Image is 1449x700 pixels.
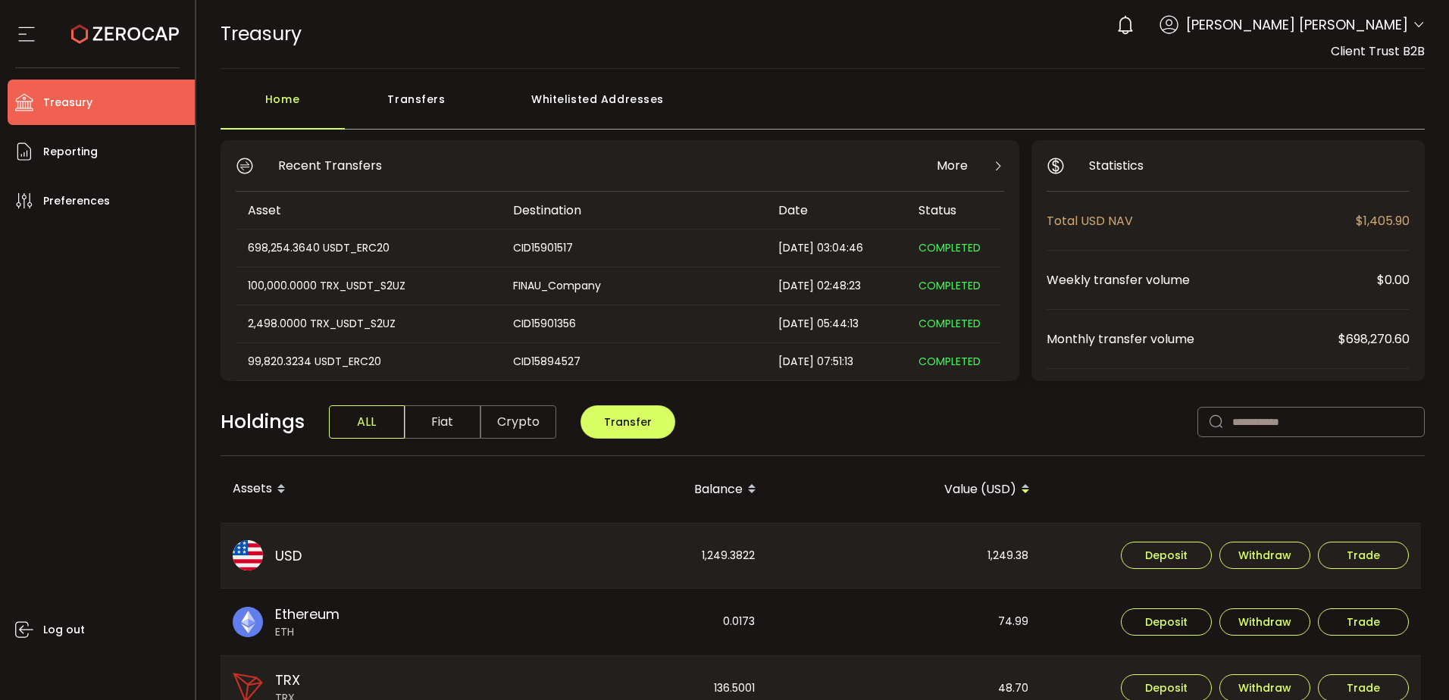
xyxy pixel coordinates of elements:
[501,353,765,370] div: CID15894527
[1373,627,1449,700] iframe: Chat Widget
[233,607,263,637] img: eth_portfolio.svg
[275,604,340,624] span: Ethereum
[275,624,340,640] span: ETH
[1121,542,1212,569] button: Deposit
[1347,617,1380,627] span: Trade
[501,202,766,219] div: Destination
[1089,156,1144,175] span: Statistics
[275,545,302,566] span: USD
[495,589,767,655] div: 0.0173
[275,670,300,690] span: TRX
[766,277,906,295] div: [DATE] 02:48:23
[1347,683,1380,693] span: Trade
[501,277,765,295] div: FINAU_Company
[221,84,345,130] div: Home
[43,92,92,114] span: Treasury
[919,240,981,255] span: COMPLETED
[766,353,906,370] div: [DATE] 07:51:13
[766,315,906,333] div: [DATE] 05:44:13
[236,277,499,295] div: 100,000.0000 TRX_USDT_S2UZ
[604,414,652,430] span: Transfer
[1219,542,1310,569] button: Withdraw
[1047,330,1338,348] span: Monthly transfer volume
[236,239,499,257] div: 698,254.3640 USDT_ERC20
[236,202,501,219] div: Asset
[1318,608,1409,636] button: Trade
[1356,211,1410,230] span: $1,405.90
[1238,683,1291,693] span: Withdraw
[1121,608,1212,636] button: Deposit
[1377,270,1410,289] span: $0.00
[1047,270,1377,289] span: Weekly transfer volume
[43,190,110,212] span: Preferences
[1145,550,1188,561] span: Deposit
[1219,608,1310,636] button: Withdraw
[581,405,675,439] button: Transfer
[1347,550,1380,561] span: Trade
[345,84,489,130] div: Transfers
[768,589,1041,655] div: 74.99
[501,315,765,333] div: CID15901356
[501,239,765,257] div: CID15901517
[1238,617,1291,627] span: Withdraw
[1238,550,1291,561] span: Withdraw
[1145,617,1188,627] span: Deposit
[236,315,499,333] div: 2,498.0000 TRX_USDT_S2UZ
[768,477,1042,502] div: Value (USD)
[329,405,405,439] span: ALL
[1186,14,1408,35] span: [PERSON_NAME] [PERSON_NAME]
[278,156,382,175] span: Recent Transfers
[937,156,968,175] span: More
[495,523,767,589] div: 1,249.3822
[768,523,1041,589] div: 1,249.38
[919,316,981,331] span: COMPLETED
[919,354,981,369] span: COMPLETED
[766,202,906,219] div: Date
[489,84,707,130] div: Whitelisted Addresses
[495,477,768,502] div: Balance
[405,405,480,439] span: Fiat
[906,202,1001,219] div: Status
[919,278,981,293] span: COMPLETED
[1145,683,1188,693] span: Deposit
[221,408,305,436] span: Holdings
[221,20,302,47] span: Treasury
[766,239,906,257] div: [DATE] 03:04:46
[233,540,263,570] img: usd_portfolio.svg
[1338,330,1410,348] span: $698,270.60
[480,405,556,439] span: Crypto
[1318,542,1409,569] button: Trade
[1047,211,1356,230] span: Total USD NAV
[43,619,85,641] span: Log out
[236,353,499,370] div: 99,820.3234 USDT_ERC20
[1331,42,1425,60] span: Client Trust B2B
[221,477,495,502] div: Assets
[43,141,98,163] span: Reporting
